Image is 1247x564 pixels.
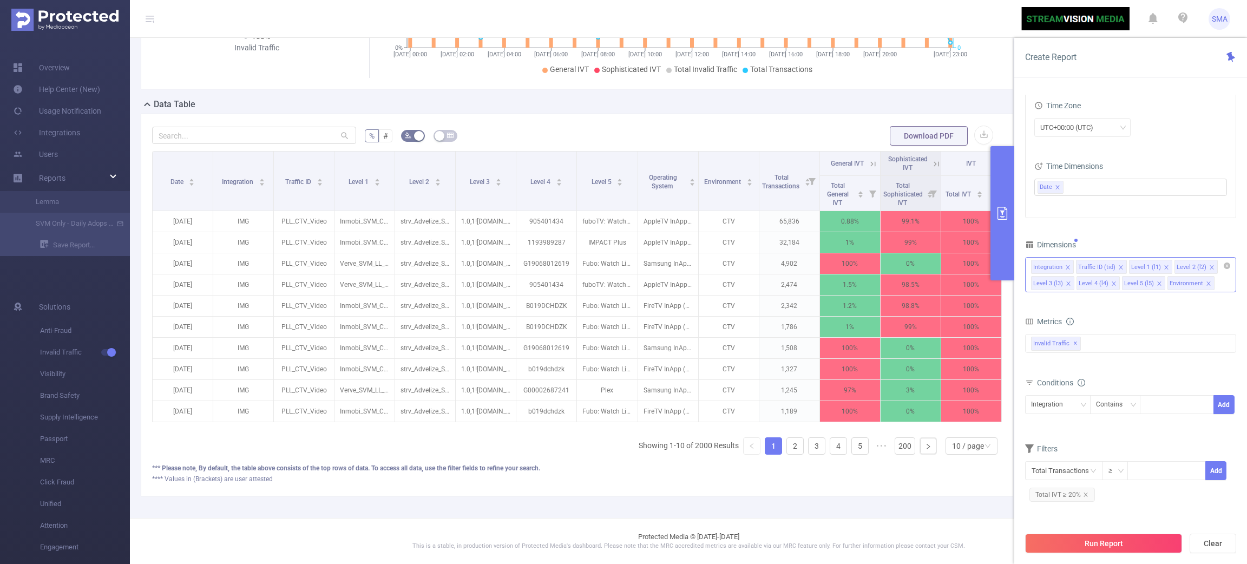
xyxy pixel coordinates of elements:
span: MRC [40,450,130,471]
i: icon: down [1130,402,1137,409]
i: Filter menu [804,152,819,211]
p: PLL_CTV_Video [274,232,334,253]
span: Level 2 [409,178,431,186]
i: icon: caret-down [747,181,753,185]
i: icon: info-circle [1078,379,1085,386]
span: Visibility [40,363,130,385]
a: Help Center (New) [13,78,100,100]
i: icon: caret-down [857,193,863,196]
i: icon: down [1118,468,1124,475]
p: 100% [941,232,1001,253]
button: Add [1213,395,1235,414]
p: G00002687241 [516,380,576,401]
li: Level 4 (l4) [1077,276,1120,290]
i: icon: close [1206,281,1211,287]
p: 4,902 [759,253,819,274]
p: Inmobi_SVM_CTV_LL_RTB_10000249155_DV [334,211,395,232]
p: Inmobi_SVM_CTV_LL_RTB_10000249151_DV [334,338,395,358]
p: Samsung InApp (CTV) [638,253,698,274]
p: IMG [213,253,273,274]
p: 100% [820,338,880,358]
p: 98.8% [881,296,941,316]
p: 100% [941,338,1001,358]
p: 32,184 [759,232,819,253]
div: Sort [746,177,753,183]
i: icon: caret-up [747,177,753,180]
p: IMG [213,296,273,316]
span: Date [170,178,185,186]
i: icon: caret-down [556,181,562,185]
p: [DATE] [153,359,213,379]
span: Unified [40,493,130,515]
i: icon: close [1157,281,1162,287]
a: 200 [895,438,915,454]
li: 1 [765,437,782,455]
tspan: [DATE] 18:00 [816,51,850,58]
i: icon: caret-down [189,181,195,185]
span: Time Zone [1034,101,1081,110]
i: icon: caret-up [977,189,983,193]
span: Brand Safety [40,385,130,406]
div: Contains [1096,396,1130,414]
p: [DATE] [153,253,213,274]
span: SMA [1212,8,1228,30]
div: Level 2 (l2) [1177,260,1206,274]
p: B019DCHDZK [516,296,576,316]
p: IMG [213,338,273,358]
tspan: [DATE] 23:00 [934,51,967,58]
li: 200 [895,437,915,455]
i: icon: caret-down [375,181,380,185]
p: 100% [941,274,1001,295]
p: Verve_SVM_LL_CTV_EP_Ortb [334,253,395,274]
p: 1.0,1![DOMAIN_NAME],202226596,1 [456,359,516,379]
p: IMG [213,232,273,253]
input: Search... [152,127,356,144]
p: IMG [213,211,273,232]
p: IMG [213,380,273,401]
p: FireTV InApp (CTV) [638,296,698,316]
p: strv_Advelize_SVM_LL_CTV_EP_Pix [395,253,455,274]
li: Level 5 (l5) [1122,276,1165,290]
span: Sophisticated IVT [602,65,661,74]
p: Verve_SVM_LL_CTV_EP_Ortb [334,380,395,401]
tspan: [DATE] 16:00 [769,51,803,58]
div: Sort [259,177,265,183]
i: Filter menu [865,176,880,211]
i: icon: close [1164,265,1169,271]
p: Verve_SVM_LL_CTV_EP_Ortb [334,274,395,295]
button: Run Report [1025,534,1182,553]
div: Traffic ID (tid) [1078,260,1115,274]
p: IMG [213,359,273,379]
p: strv_Advelize_SVM_LL_CTV_EP_Pix [395,380,455,401]
p: Fubo: Watch Live TV [577,296,637,316]
p: strv_Advelize_SVM_LL_CTV_EP_Pix [395,274,455,295]
p: 905401434 [516,274,576,295]
i: icon: left [749,443,755,449]
p: 905401434 [516,211,576,232]
div: Level 5 (l5) [1124,277,1154,291]
p: Samsung InApp (CTV) [638,338,698,358]
a: SVM Only - Daily Adops Report [22,213,117,234]
i: icon: down [985,443,991,450]
p: 1.5% [820,274,880,295]
div: Level 3 (l3) [1033,277,1063,291]
a: Usage Notification [13,100,101,122]
span: Operating System [649,174,677,190]
a: Overview [13,57,70,78]
span: Metrics [1025,317,1062,326]
a: 2 [787,438,803,454]
span: ••• [873,437,890,455]
div: Sort [188,177,195,183]
p: CTV [699,296,759,316]
tspan: [DATE] 08:00 [581,51,615,58]
p: Inmobi_SVM_CTV_LL_RTB_10000006934_DV [334,359,395,379]
p: Inmobi_SVM_CTV_LL_RTB_10000006934_DV [334,296,395,316]
li: Next Page [920,437,937,455]
div: Sort [435,177,441,183]
a: 1 [765,438,782,454]
button: Add [1205,461,1226,480]
a: Reports [39,167,65,189]
p: 1.0,1![DOMAIN_NAME],202226596,1 [456,232,516,253]
a: Integrations [13,122,80,143]
i: icon: down [1120,124,1126,132]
